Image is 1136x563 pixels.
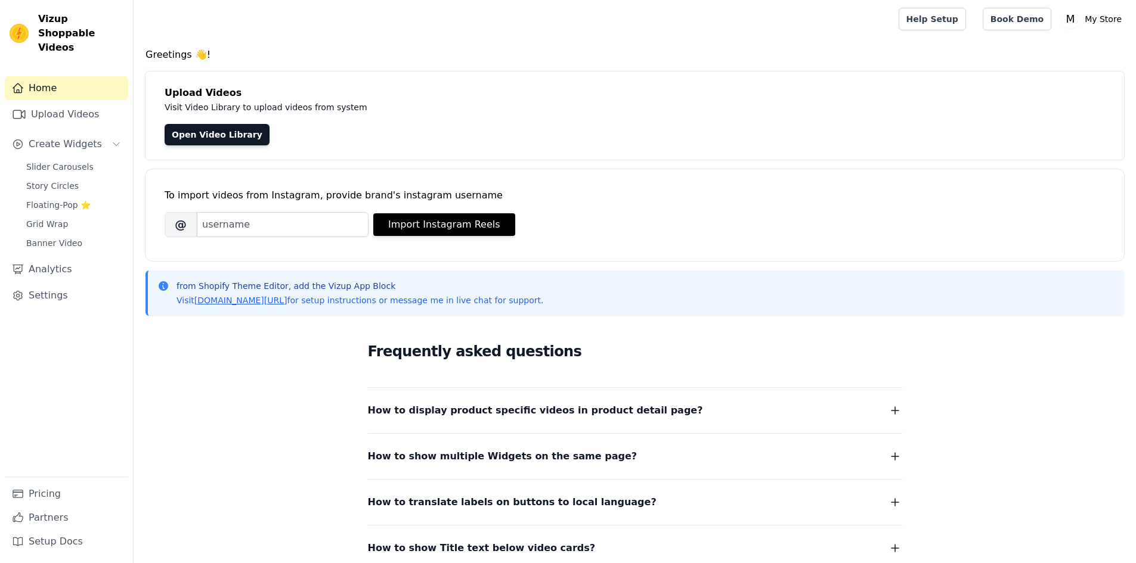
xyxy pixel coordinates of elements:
a: Home [5,76,128,100]
input: username [197,212,369,237]
span: How to show multiple Widgets on the same page? [368,448,637,465]
a: Partners [5,506,128,530]
a: Pricing [5,482,128,506]
a: Open Video Library [165,124,270,145]
p: Visit Video Library to upload videos from system [165,100,699,114]
a: Settings [5,284,128,307]
span: @ [165,212,197,237]
a: [DOMAIN_NAME][URL] [194,296,287,305]
button: Import Instagram Reels [373,213,515,236]
span: How to translate labels on buttons to local language? [368,494,657,511]
button: M My Store [1061,8,1126,30]
text: M [1066,13,1075,25]
button: How to display product specific videos in product detail page? [368,402,902,419]
p: My Store [1080,8,1126,30]
h4: Upload Videos [165,86,1105,100]
a: Help Setup [899,8,966,30]
button: Create Widgets [5,132,128,156]
span: How to display product specific videos in product detail page? [368,402,703,419]
a: Banner Video [19,235,128,251]
a: Setup Docs [5,530,128,553]
span: Slider Carousels [26,161,94,173]
a: Slider Carousels [19,158,128,175]
a: Book Demo [983,8,1051,30]
img: Vizup [10,24,29,43]
a: Floating-Pop ⭐ [19,197,128,213]
button: How to show Title text below video cards? [368,540,902,556]
span: Vizup Shoppable Videos [38,12,123,55]
p: from Shopify Theme Editor, add the Vizup App Block [177,280,543,292]
span: Floating-Pop ⭐ [26,199,91,211]
span: Banner Video [26,237,82,249]
a: Grid Wrap [19,216,128,232]
div: To import videos from Instagram, provide brand's instagram username [165,188,1105,203]
button: How to translate labels on buttons to local language? [368,494,902,511]
a: Upload Videos [5,102,128,126]
h2: Frequently asked questions [368,340,902,363]
span: How to show Title text below video cards? [368,540,596,556]
button: How to show multiple Widgets on the same page? [368,448,902,465]
h4: Greetings 👋! [146,48,1124,62]
a: Story Circles [19,178,128,194]
span: Grid Wrap [26,218,68,230]
span: Create Widgets [29,137,102,151]
a: Analytics [5,257,128,281]
span: Story Circles [26,180,79,192]
p: Visit for setup instructions or message me in live chat for support. [177,294,543,306]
